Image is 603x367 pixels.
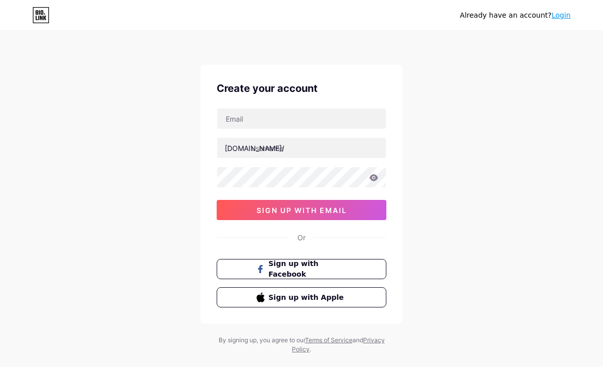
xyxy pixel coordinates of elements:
div: By signing up, you agree to our and . [216,336,387,354]
div: [DOMAIN_NAME]/ [225,143,284,153]
a: Login [551,11,571,19]
div: Already have an account? [460,10,571,21]
button: Sign up with Apple [217,287,386,307]
div: Create your account [217,81,386,96]
button: Sign up with Facebook [217,259,386,279]
button: sign up with email [217,200,386,220]
a: Terms of Service [305,336,353,344]
input: username [217,138,386,158]
span: Sign up with Facebook [269,258,347,280]
span: Sign up with Apple [269,292,347,303]
span: sign up with email [257,206,347,215]
div: Or [297,232,306,243]
input: Email [217,109,386,129]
